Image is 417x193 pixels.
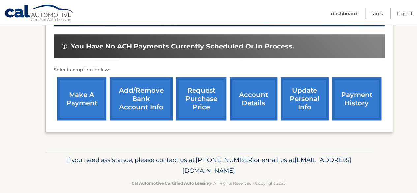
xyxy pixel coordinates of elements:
[196,156,254,164] span: [PHONE_NUMBER]
[4,4,74,23] a: Cal Automotive
[182,156,351,174] span: [EMAIL_ADDRESS][DOMAIN_NAME]
[62,44,67,49] img: alert-white.svg
[176,77,226,120] a: request purchase price
[110,77,173,120] a: Add/Remove bank account info
[331,8,357,19] a: Dashboard
[57,77,106,120] a: make a payment
[230,77,277,120] a: account details
[281,77,329,120] a: update personal info
[132,181,211,186] strong: Cal Automotive Certified Auto Leasing
[54,66,385,74] p: Select an option below:
[50,180,368,187] p: - All Rights Reserved - Copyright 2025
[50,155,368,176] p: If you need assistance, please contact us at: or email us at
[372,8,383,19] a: FAQ's
[332,77,381,120] a: payment history
[397,8,413,19] a: Logout
[71,42,294,50] span: You have no ACH payments currently scheduled or in process.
